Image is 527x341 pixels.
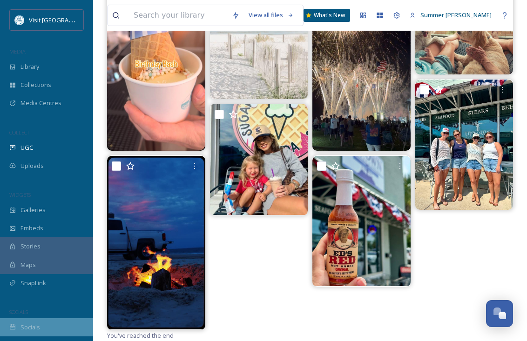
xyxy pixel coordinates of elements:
span: Library [20,62,39,71]
input: Search your library [129,5,227,26]
span: Embeds [20,224,43,233]
button: Open Chat [486,300,513,327]
img: 503449206_18390857497187928_2715034440375837886_n.jpg [415,80,513,210]
a: Summer [PERSON_NAME] [405,6,496,24]
span: Socials [20,323,40,332]
span: UGC [20,143,33,152]
span: SnapLink [20,279,46,288]
a: View all files [244,6,298,24]
span: Maps [20,261,36,269]
span: You've reached the end [107,331,174,340]
span: Visit [GEOGRAPHIC_DATA] [29,15,101,24]
span: Uploads [20,161,44,170]
span: Galleries [20,206,46,214]
img: 503585178_18389796304187928_7817299786144859198_n.jpg [210,104,308,215]
img: 504471934_669614232799215_9141079168997901033_n.jpg [107,156,205,330]
span: COLLECT [9,129,29,136]
span: Stories [20,242,41,251]
img: download%20%282%29.png [15,15,24,25]
a: What's New [304,9,350,22]
span: Collections [20,80,51,89]
span: SOCIALS [9,308,28,315]
img: 502311496_18390659377187928_2747031745692735271_n.jpg [312,156,411,287]
span: MEDIA [9,48,26,55]
span: Media Centres [20,99,61,107]
span: Summer [PERSON_NAME] [420,11,492,19]
span: WIDGETS [9,191,31,198]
